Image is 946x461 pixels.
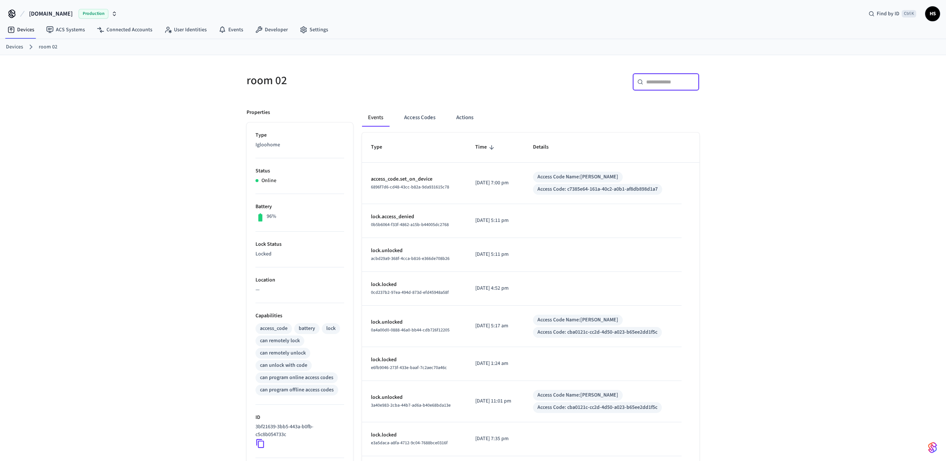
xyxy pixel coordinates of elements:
[371,431,457,439] p: lock.locked
[362,109,699,127] div: ant example
[255,131,344,139] p: Type
[475,142,496,153] span: Time
[294,23,334,36] a: Settings
[260,325,288,333] div: access_code
[39,43,57,51] a: room 02
[299,325,315,333] div: battery
[371,222,449,228] span: 0b5b6064-f33f-4862-a15b-b44005dc2768
[475,322,515,330] p: [DATE] 5:17 am
[371,356,457,364] p: lock.locked
[255,276,344,284] p: Location
[450,109,479,127] button: Actions
[537,185,658,193] div: Access Code: c7385e64-161a-40c2-a0b1-af8db898d1a7
[371,213,457,221] p: lock.access_denied
[362,109,389,127] button: Events
[247,109,270,117] p: Properties
[371,175,457,183] p: access_code.set_on_device
[475,179,515,187] p: [DATE] 7:00 pm
[475,251,515,258] p: [DATE] 5:11 pm
[475,435,515,443] p: [DATE] 7:35 pm
[537,328,657,336] div: Access Code: cba0121c-cc2d-4d50-a023-b65ee2dd1f5c
[537,404,657,411] div: Access Code: cba0121c-cc2d-4d50-a023-b65ee2dd1f5c
[371,394,457,401] p: lock.unlocked
[255,312,344,320] p: Capabilities
[371,318,457,326] p: lock.unlocked
[863,7,922,20] div: Find by IDCtrl K
[255,241,344,248] p: Lock Status
[91,23,158,36] a: Connected Accounts
[475,217,515,225] p: [DATE] 5:11 pm
[537,173,618,181] div: Access Code Name: [PERSON_NAME]
[371,247,457,255] p: lock.unlocked
[371,142,392,153] span: Type
[902,10,916,18] span: Ctrl K
[371,402,451,408] span: 3a40e983-2cba-44b7-ad6a-b40e68bda13e
[6,43,23,51] a: Devices
[255,414,344,422] p: ID
[255,423,341,439] p: 3bf21639-3bb5-443a-b0fb-c5c8b054733c
[255,141,344,149] p: Igloohome
[371,289,449,296] span: 0cd237b2-97ea-494d-873d-efd45948a58f
[475,284,515,292] p: [DATE] 4:52 pm
[537,391,618,399] div: Access Code Name: [PERSON_NAME]
[260,337,300,345] div: can remotely lock
[158,23,213,36] a: User Identities
[249,23,294,36] a: Developer
[371,365,447,371] span: e6fb9046-273f-433e-baaf-7c2aec70a46c
[1,23,40,36] a: Devices
[537,316,618,324] div: Access Code Name: [PERSON_NAME]
[255,203,344,211] p: Battery
[40,23,91,36] a: ACS Systems
[260,349,306,357] div: can remotely unlock
[260,374,333,382] div: can program online access codes
[398,109,441,127] button: Access Codes
[371,255,450,262] span: acbd29a9-368f-4cca-b816-e366de708b26
[371,440,448,446] span: e3a5daca-a8fa-4712-9c04-7688bce0316f
[371,327,450,333] span: 0a4a00d0-0888-46a0-bb44-cdb726f12205
[267,213,276,220] p: 96%
[928,442,937,454] img: SeamLogoGradient.69752ec5.svg
[925,6,940,21] button: HS
[255,167,344,175] p: Status
[475,360,515,368] p: [DATE] 1:24 am
[255,250,344,258] p: Locked
[213,23,249,36] a: Events
[247,73,469,88] h5: room 02
[260,386,334,394] div: can program offline access codes
[371,281,457,289] p: lock.locked
[255,286,344,294] p: —
[371,184,449,190] span: 6896f7d6-cd48-43cc-b82a-9da931615c78
[926,7,939,20] span: HS
[260,362,307,369] div: can unlock with code
[475,397,515,405] p: [DATE] 11:01 pm
[29,9,73,18] span: [DOMAIN_NAME]
[326,325,336,333] div: lock
[533,142,558,153] span: Details
[79,9,108,19] span: Production
[261,177,276,185] p: Online
[877,10,899,18] span: Find by ID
